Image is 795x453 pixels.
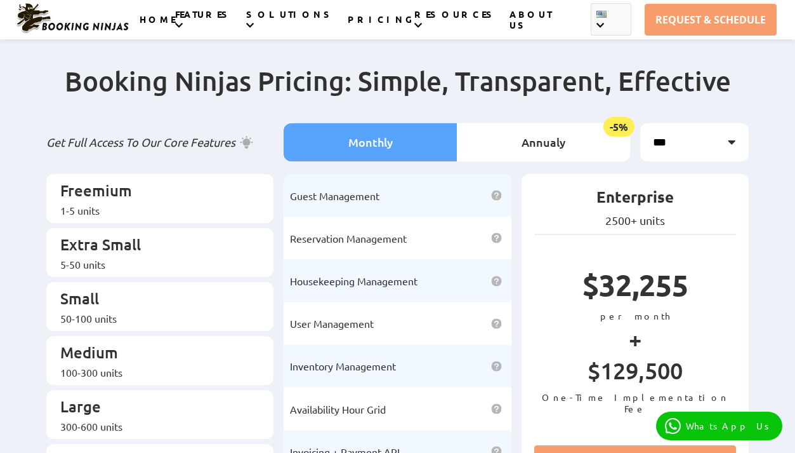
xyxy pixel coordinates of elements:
[534,213,737,227] p: 2500+ units
[60,366,247,379] div: 100-300 units
[534,321,737,356] p: +
[509,8,552,45] a: ABOUT US
[534,266,737,310] p: $32,255
[60,288,247,312] p: Small
[60,234,247,258] p: Extra Small
[60,396,247,420] p: Large
[534,391,737,414] p: One-Time Implementation Fee
[290,189,379,202] span: Guest Management
[656,412,782,440] a: WhatsApp Us
[491,403,502,414] img: help icon
[46,135,274,150] p: Get Full Access To Our Core Features
[491,233,502,243] img: help icon
[491,318,502,329] img: help icon
[290,317,374,330] span: User Management
[534,187,737,213] p: Enterprise
[46,64,749,123] h2: Booking Ninjas Pricing: Simple, Transparent, Effective
[457,123,630,161] li: Annualy
[491,190,502,201] img: help icon
[60,312,247,325] div: 50-100 units
[491,361,502,372] img: help icon
[60,420,247,433] div: 300-600 units
[290,274,417,287] span: Housekeeping Management
[290,403,386,416] span: Availability Hour Grid
[140,13,175,39] a: HOME
[491,276,502,287] img: help icon
[60,258,247,271] div: 5-50 units
[534,310,737,321] p: per month
[290,232,407,245] span: Reservation Management
[686,421,773,431] p: WhatsApp Us
[284,123,457,161] li: Monthly
[534,356,737,391] p: $129,500
[60,204,247,217] div: 1-5 units
[290,360,396,372] span: Inventory Management
[348,13,414,39] a: PRICING
[603,117,634,137] span: -5%
[60,180,247,204] p: Freemium
[60,342,247,366] p: Medium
